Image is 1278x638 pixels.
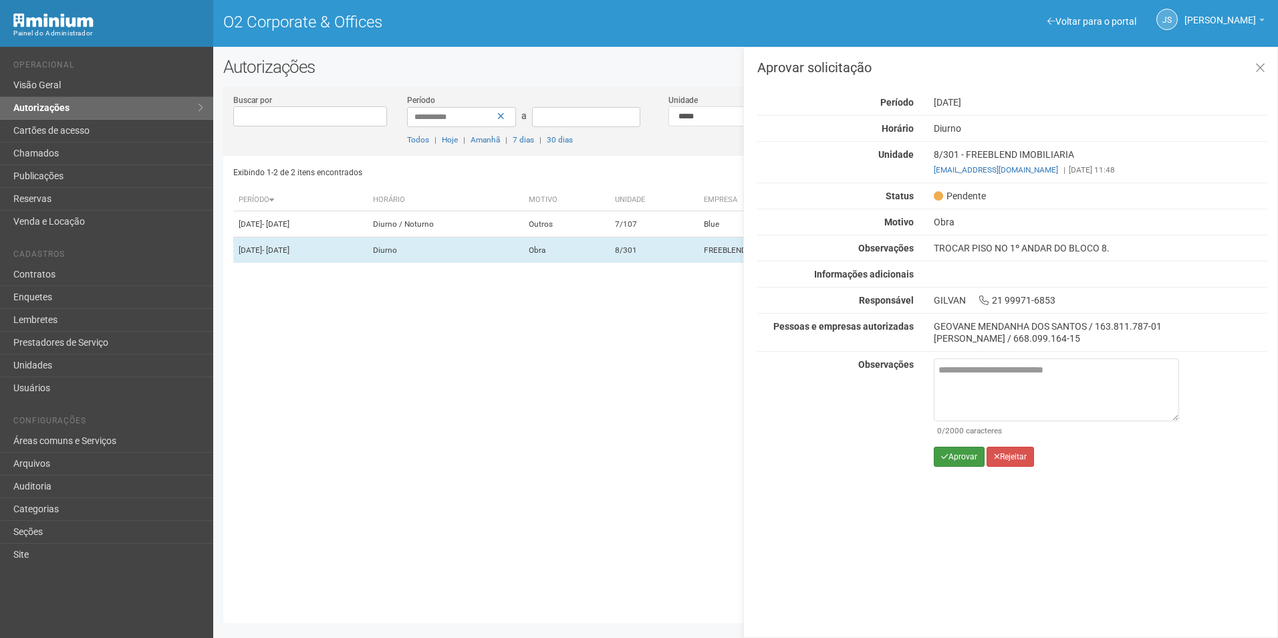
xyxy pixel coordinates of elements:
[523,211,610,237] td: Outros
[934,164,1267,176] div: [DATE] 11:48
[223,57,1268,77] h2: Autorizações
[924,216,1277,228] div: Obra
[934,165,1058,175] a: [EMAIL_ADDRESS][DOMAIN_NAME]
[223,13,736,31] h1: O2 Corporate & Offices
[407,94,435,106] label: Período
[1047,16,1136,27] a: Voltar para o portal
[858,359,914,370] strong: Observações
[434,135,436,144] span: |
[233,189,368,211] th: Período
[368,189,524,211] th: Horário
[523,189,610,211] th: Motivo
[884,217,914,227] strong: Motivo
[523,237,610,263] td: Obra
[610,211,698,237] td: 7/107
[233,211,368,237] td: [DATE]
[924,148,1277,176] div: 8/301 - FREEBLEND IMOBILIARIA
[262,219,289,229] span: - [DATE]
[757,61,1267,74] h3: Aprovar solicitação
[698,237,916,263] td: FREEBLEND IMOBILIARIA
[878,149,914,160] strong: Unidade
[13,13,94,27] img: Minium
[886,191,914,201] strong: Status
[13,249,203,263] li: Cadastros
[1156,9,1178,30] a: JS
[13,27,203,39] div: Painel do Administrador
[934,190,986,202] span: Pendente
[859,295,914,306] strong: Responsável
[262,245,289,255] span: - [DATE]
[13,416,203,430] li: Configurações
[233,163,741,183] div: Exibindo 1-2 de 2 itens encontrados
[698,189,916,211] th: Empresa
[368,211,524,237] td: Diurno / Noturno
[471,135,500,144] a: Amanhã
[368,237,524,263] td: Diurno
[668,94,698,106] label: Unidade
[505,135,507,144] span: |
[934,332,1267,344] div: [PERSON_NAME] / 668.099.164-15
[937,425,1176,437] div: /2000 caracteres
[1247,54,1274,83] a: Fechar
[13,60,203,74] li: Operacional
[882,123,914,134] strong: Horário
[233,237,368,263] td: [DATE]
[513,135,534,144] a: 7 dias
[698,211,916,237] td: Blue
[934,447,985,467] button: Aprovar
[773,321,914,332] strong: Pessoas e empresas autorizadas
[1063,165,1065,175] span: |
[463,135,465,144] span: |
[924,294,1277,306] div: GILVAN 21 99971-6853
[937,426,942,435] span: 0
[880,97,914,108] strong: Período
[924,242,1277,254] div: TROCAR PISO NO 1º ANDAR DO BLOCO 8.
[610,237,698,263] td: 8/301
[442,135,458,144] a: Hoje
[521,110,527,121] span: a
[924,122,1277,134] div: Diurno
[814,269,914,280] strong: Informações adicionais
[934,320,1267,332] div: GEOVANE MENDANHA DOS SANTOS / 163.811.787-01
[858,243,914,253] strong: Observações
[924,96,1277,108] div: [DATE]
[1184,2,1256,25] span: Jeferson Souza
[233,94,272,106] label: Buscar por
[547,135,573,144] a: 30 dias
[1184,17,1265,27] a: [PERSON_NAME]
[407,135,429,144] a: Todos
[987,447,1034,467] button: Rejeitar
[539,135,541,144] span: |
[610,189,698,211] th: Unidade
